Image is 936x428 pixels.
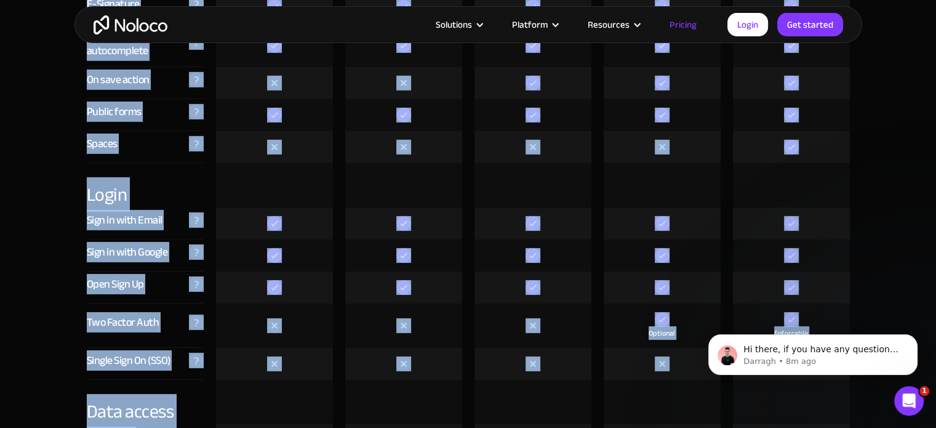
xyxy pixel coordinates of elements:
[512,17,548,33] div: Platform
[87,103,142,121] div: Public forms
[87,211,162,230] div: Sign in with Email
[87,71,150,89] div: On save action
[497,17,572,33] div: Platform
[572,17,654,33] div: Resources
[87,313,159,332] div: Two Factor Auth
[654,17,712,33] a: Pricing
[777,13,843,36] a: Get started
[919,386,929,396] span: 1
[87,163,204,208] div: Login
[588,17,630,33] div: Resources
[87,135,118,153] div: Spaces
[87,380,204,424] div: Data access
[894,386,924,416] iframe: Intercom live chat
[420,17,497,33] div: Solutions
[87,23,183,60] div: Address autocomplete
[87,243,168,262] div: Sign in with Google
[87,352,170,370] div: Single Sign On (SSO)
[436,17,472,33] div: Solutions
[649,327,675,339] div: Optional
[87,275,144,294] div: Open Sign Up
[690,309,936,395] iframe: Intercom notifications message
[727,13,768,36] a: Login
[94,15,167,34] a: home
